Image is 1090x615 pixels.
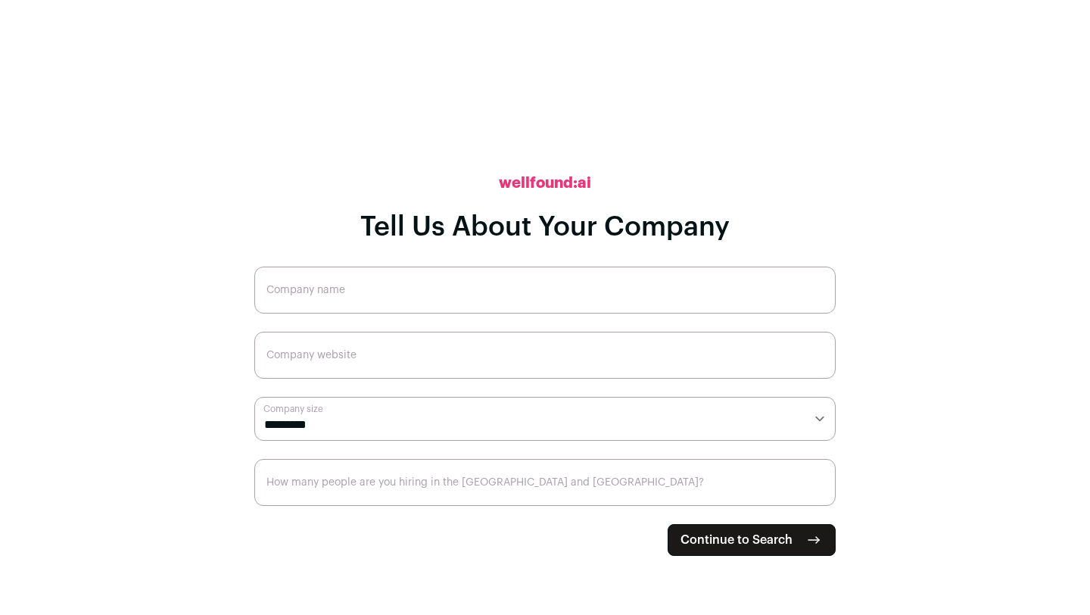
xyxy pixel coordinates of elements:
[254,267,836,314] input: Company name
[499,173,591,194] h2: wellfound:ai
[668,524,836,556] button: Continue to Search
[360,212,730,242] h1: Tell Us About Your Company
[254,332,836,379] input: Company website
[680,531,793,549] span: Continue to Search
[254,459,836,506] input: How many people are you hiring in the US and Canada?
